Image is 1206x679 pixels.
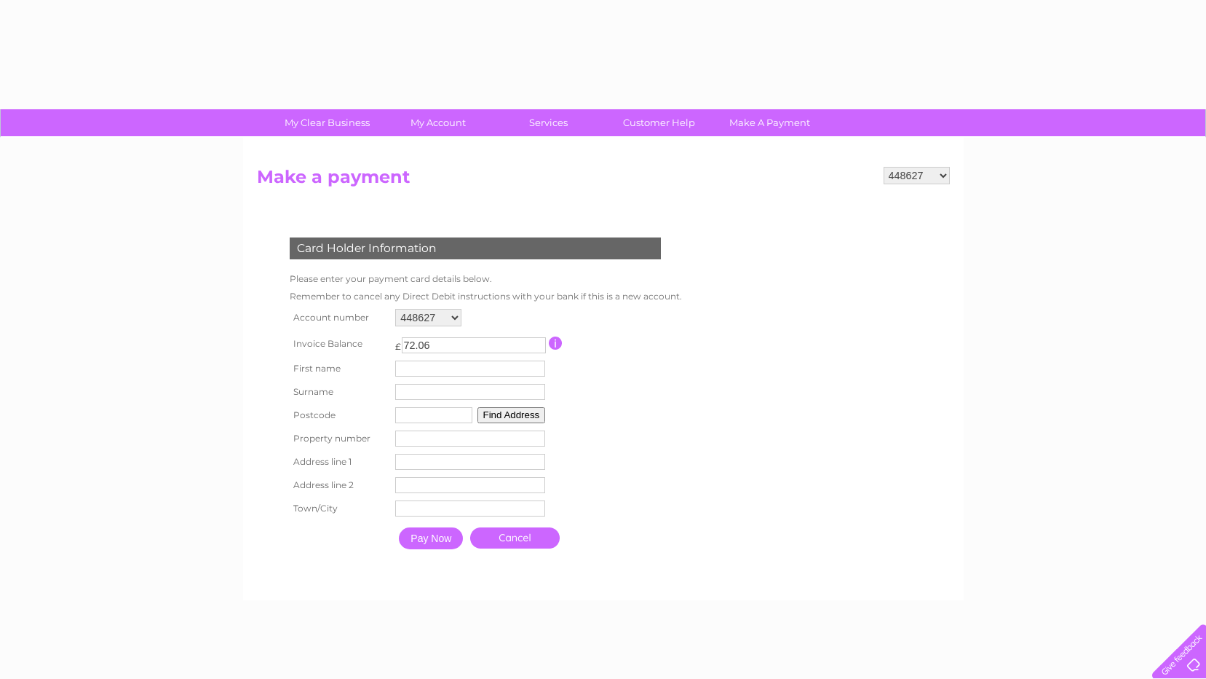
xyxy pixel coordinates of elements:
th: Address line 2 [286,474,392,497]
h2: Make a payment [257,167,950,195]
a: Services [488,109,608,136]
th: Invoice Balance [286,330,392,357]
th: Postcode [286,404,392,427]
a: My Account [378,109,498,136]
th: Property number [286,427,392,450]
th: First name [286,357,392,380]
th: Surname [286,380,392,404]
input: Pay Now [399,527,463,549]
button: Find Address [477,407,546,423]
a: Cancel [470,527,560,549]
a: Customer Help [599,109,719,136]
td: Remember to cancel any Direct Debit instructions with your bank if this is a new account. [286,288,686,305]
th: Account number [286,305,392,330]
a: Make A Payment [710,109,830,136]
input: Information [549,337,563,350]
a: My Clear Business [267,109,387,136]
div: Card Holder Information [290,238,661,259]
td: £ [395,334,401,352]
td: Please enter your payment card details below. [286,270,686,288]
th: Address line 1 [286,450,392,474]
th: Town/City [286,497,392,520]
